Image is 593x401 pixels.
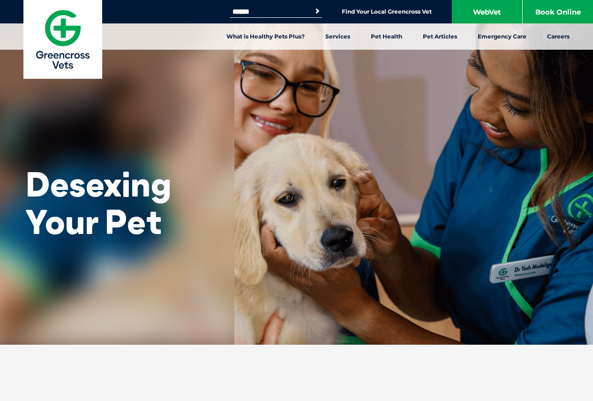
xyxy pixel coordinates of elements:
[537,23,580,50] a: Careers
[413,23,467,50] a: Pet Articles
[360,23,413,50] a: Pet Health
[315,23,360,50] a: Services
[467,23,537,50] a: Emergency Care
[216,23,315,50] a: What is Healthy Pets Plus?
[342,8,432,15] a: Find Your Local Greencross Vet
[26,166,209,240] h1: Desexing Your Pet
[313,7,322,16] button: Search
